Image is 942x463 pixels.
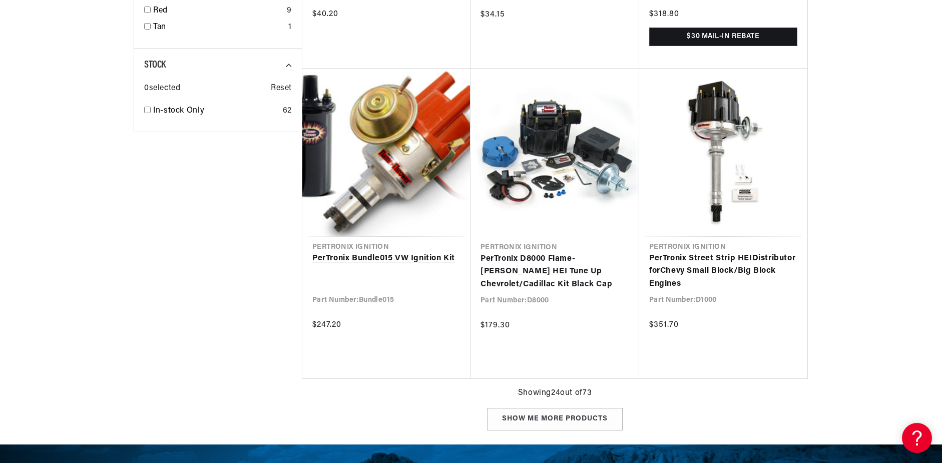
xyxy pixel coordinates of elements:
a: PerTronix D8000 Flame-[PERSON_NAME] HEI Tune Up Chevrolet/Cadillac Kit Black Cap [481,253,629,291]
a: PerTronix Street Strip HEIDistributor forChevy Small Block/Big Block Engines [649,252,797,291]
span: Stock [144,60,166,70]
div: 62 [283,105,292,118]
span: Reset [271,82,292,95]
a: PerTronix Bundle015 VW Ignition Kit [312,252,460,265]
span: Showing 24 out of 73 [518,387,592,400]
a: In-stock Only [153,105,279,118]
div: Show me more products [487,408,623,430]
div: 9 [287,5,292,18]
a: Tan [153,21,284,34]
a: Red [153,5,283,18]
span: 0 selected [144,82,180,95]
div: 1 [288,21,292,34]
